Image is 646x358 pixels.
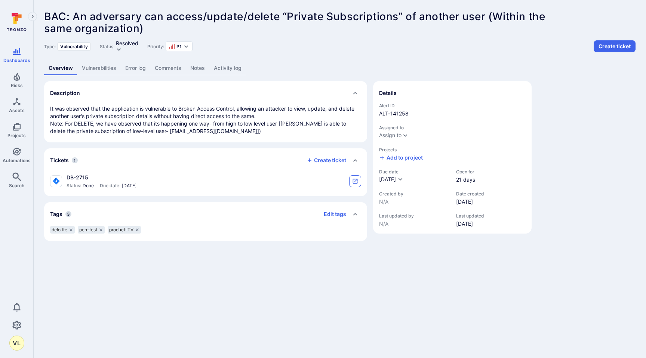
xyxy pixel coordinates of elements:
button: Expand dropdown [402,132,408,138]
span: Last updated [456,213,484,219]
span: Due date: [100,183,120,189]
span: [DATE] [379,176,396,182]
button: Expand navigation menu [28,12,37,21]
button: Expand dropdown [183,43,189,49]
span: same organization) [44,22,144,35]
button: Add to project [379,154,423,161]
div: Collapse tags [44,202,367,226]
a: Comments [150,61,186,75]
button: [DATE] [379,176,403,183]
span: Assigned to [379,125,526,130]
a: Activity log [209,61,246,75]
span: Created by [379,191,449,197]
a: Notes [186,61,209,75]
span: N/A [379,220,449,228]
span: Automations [3,158,31,163]
span: Projects [379,147,526,152]
span: Dashboards [3,58,30,63]
span: product:ITV [109,227,133,233]
div: DB-2715 [67,174,136,181]
span: deloitte [52,227,67,233]
div: Due date field [379,169,449,183]
a: Error log [121,61,150,75]
h2: Description [50,89,80,97]
button: Create ticket [594,40,636,52]
div: Vulnerability [57,42,91,51]
button: VL [9,336,24,351]
section: tickets card [44,148,367,196]
span: Search [9,183,24,188]
span: pen-test [79,227,97,233]
span: Last updated by [379,213,449,219]
span: 3 [65,211,71,217]
div: deloitte [50,226,75,234]
span: [DATE] [122,183,136,189]
p: It was observed that the application is vulnerable to Broken Access Control, allowing an attacker... [50,105,361,135]
span: Projects [7,133,26,138]
span: BAC: An adversary can access/update/delete “Private Subscriptions” of another user (Within the [44,10,545,23]
span: Status: [67,183,81,189]
h2: Tags [50,210,62,218]
button: Edit tags [318,208,346,220]
span: Open for [456,169,475,175]
span: Done [83,183,94,189]
button: Expand dropdown [116,46,122,52]
span: Due date [379,169,449,175]
span: [DATE] [456,220,484,228]
span: P1 [176,44,182,49]
div: Alert tabs [44,61,636,75]
a: Overview [44,61,77,75]
div: Collapse [44,148,367,172]
span: Risks [11,83,23,88]
h2: Tickets [50,157,69,164]
span: [DATE] [456,198,484,206]
span: Type: [44,44,56,49]
section: details card [373,81,532,234]
button: P1 [169,43,182,49]
span: 1 [72,157,78,163]
div: Collapse description [44,81,367,105]
div: product:ITV [108,226,141,234]
button: Resolved [116,40,138,46]
span: Status: [100,44,114,49]
span: Alert ID [379,103,526,108]
span: 21 days [456,176,475,183]
span: Assets [9,108,25,113]
h2: Details [379,89,397,97]
span: N/A [379,198,449,206]
button: Assign to [379,132,402,138]
span: ALT-141258 [379,110,526,117]
i: Expand navigation menu [30,13,35,20]
div: Varun Lokesh S [9,336,24,351]
span: Priority: [147,44,164,49]
div: pen-test [78,226,105,234]
span: Date created [456,191,484,197]
button: Create ticket [307,157,346,164]
a: Vulnerabilities [77,61,121,75]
